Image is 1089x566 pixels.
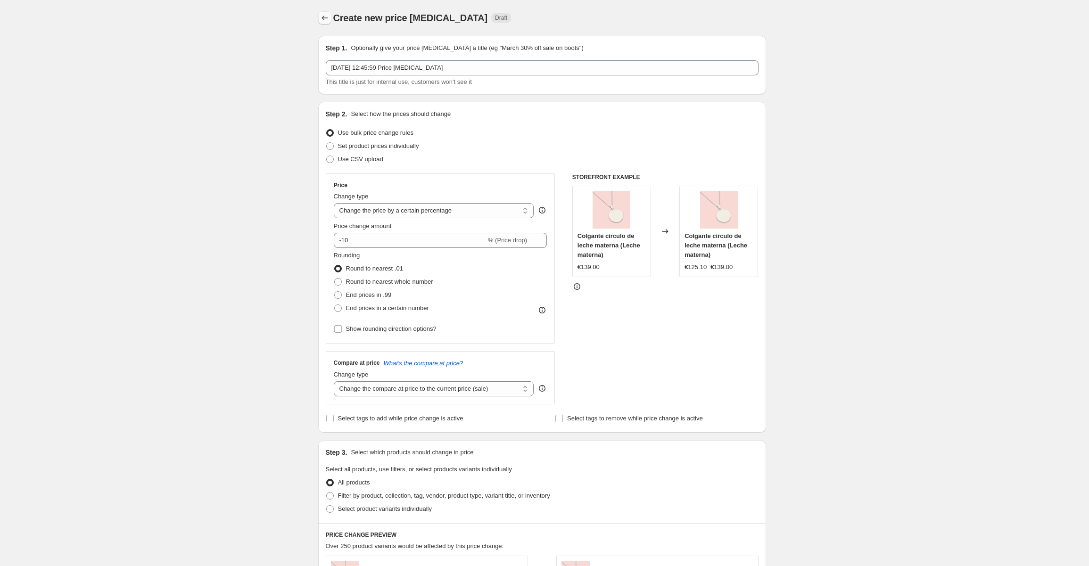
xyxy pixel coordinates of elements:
[685,232,747,258] span: Colgante círculo de leche materna (Leche materna)
[577,262,600,272] div: €139.00
[338,479,370,486] span: All products
[318,11,331,25] button: Price change jobs
[384,360,463,367] button: What's the compare at price?
[351,43,583,53] p: Optionally give your price [MEDICAL_DATA] a title (eg "March 30% off sale on boots")
[334,181,347,189] h3: Price
[338,156,383,163] span: Use CSV upload
[326,43,347,53] h2: Step 1.
[326,466,512,473] span: Select all products, use filters, or select products variants individually
[488,237,527,244] span: % (Price drop)
[537,384,547,393] div: help
[338,505,432,512] span: Select product variants individually
[333,13,488,23] span: Create new price [MEDICAL_DATA]
[346,291,392,298] span: End prices in .99
[334,252,360,259] span: Rounding
[326,60,759,75] input: 30% off holiday sale
[326,531,759,539] h6: PRICE CHANGE PREVIEW
[326,448,347,457] h2: Step 3.
[346,325,437,332] span: Show rounding direction options?
[334,371,369,378] span: Change type
[326,542,504,550] span: Over 250 product variants would be affected by this price change:
[495,14,507,22] span: Draft
[338,142,419,149] span: Set product prices individually
[572,173,759,181] h6: STOREFRONT EXAMPLE
[577,232,640,258] span: Colgante círculo de leche materna (Leche materna)
[685,262,707,272] div: €125.10
[567,415,703,422] span: Select tags to remove while price change is active
[346,278,433,285] span: Round to nearest whole number
[700,191,738,229] img: Tesoros_De_Vida_01_PRS_10133_1_80x.jpg
[334,222,392,230] span: Price change amount
[593,191,630,229] img: Tesoros_De_Vida_01_PRS_10133_1_80x.jpg
[338,129,413,136] span: Use bulk price change rules
[326,109,347,119] h2: Step 2.
[351,448,473,457] p: Select which products should change in price
[346,304,429,312] span: End prices in a certain number
[537,205,547,215] div: help
[351,109,451,119] p: Select how the prices should change
[338,492,550,499] span: Filter by product, collection, tag, vendor, product type, variant title, or inventory
[346,265,403,272] span: Round to nearest .01
[334,193,369,200] span: Change type
[334,233,486,248] input: -15
[334,359,380,367] h3: Compare at price
[710,262,733,272] strike: €139.00
[326,78,472,85] span: This title is just for internal use, customers won't see it
[338,415,463,422] span: Select tags to add while price change is active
